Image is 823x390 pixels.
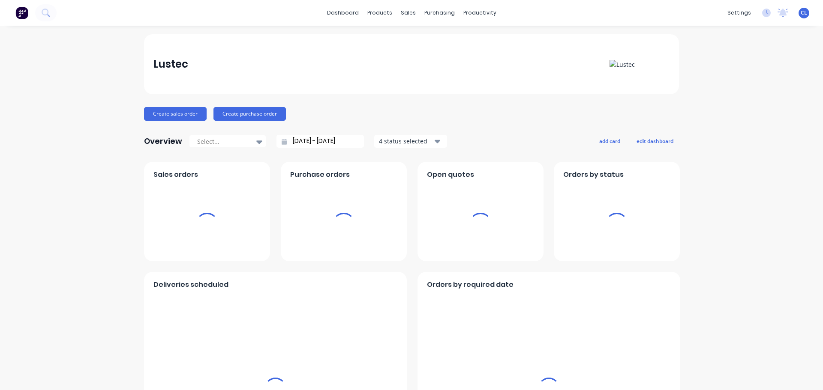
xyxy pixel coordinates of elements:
img: Factory [15,6,28,19]
div: purchasing [420,6,459,19]
div: sales [396,6,420,19]
span: Orders by required date [427,280,514,290]
a: dashboard [323,6,363,19]
span: Open quotes [427,170,474,180]
button: 4 status selected [374,135,447,148]
button: Create purchase order [213,107,286,121]
div: products [363,6,396,19]
div: settings [723,6,755,19]
button: Create sales order [144,107,207,121]
span: Sales orders [153,170,198,180]
button: add card [594,135,626,146]
span: CL [801,9,807,17]
span: Deliveries scheduled [153,280,228,290]
div: 4 status selected [379,137,433,146]
div: productivity [459,6,501,19]
div: Lustec [153,56,188,73]
button: edit dashboard [631,135,679,146]
span: Purchase orders [290,170,350,180]
span: Orders by status [563,170,624,180]
div: Overview [144,133,182,150]
img: Lustec [610,60,635,69]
